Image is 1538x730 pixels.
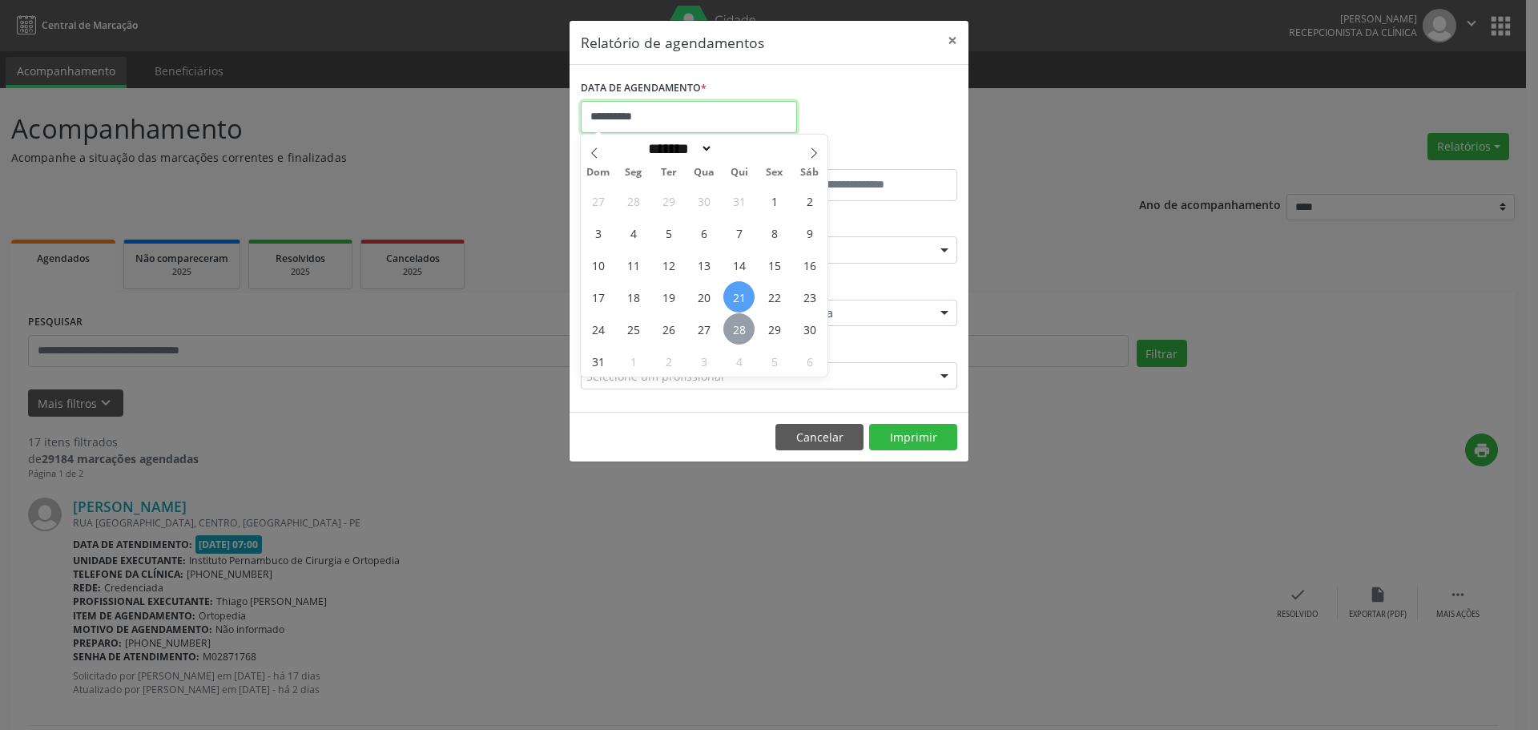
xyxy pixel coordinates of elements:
span: Julho 31, 2025 [723,185,755,216]
span: Setembro 5, 2025 [759,345,790,377]
input: Year [713,140,766,157]
span: Julho 28, 2025 [618,185,649,216]
span: Setembro 2, 2025 [653,345,684,377]
span: Agosto 13, 2025 [688,249,719,280]
span: Agosto 9, 2025 [794,217,825,248]
select: Month [642,140,713,157]
span: Julho 29, 2025 [653,185,684,216]
span: Agosto 27, 2025 [688,313,719,345]
span: Agosto 17, 2025 [582,281,614,313]
span: Sex [757,167,792,178]
span: Qua [686,167,722,178]
span: Agosto 23, 2025 [794,281,825,313]
span: Agosto 7, 2025 [723,217,755,248]
span: Agosto 3, 2025 [582,217,614,248]
span: Agosto 30, 2025 [794,313,825,345]
span: Agosto 2, 2025 [794,185,825,216]
span: Agosto 10, 2025 [582,249,614,280]
span: Agosto 14, 2025 [723,249,755,280]
span: Agosto 29, 2025 [759,313,790,345]
span: Sáb [792,167,827,178]
span: Agosto 24, 2025 [582,313,614,345]
label: DATA DE AGENDAMENTO [581,76,707,101]
span: Agosto 11, 2025 [618,249,649,280]
span: Agosto 1, 2025 [759,185,790,216]
span: Dom [581,167,616,178]
span: Agosto 18, 2025 [618,281,649,313]
button: Close [936,21,968,60]
span: Qui [722,167,757,178]
span: Agosto 20, 2025 [688,281,719,313]
span: Julho 27, 2025 [582,185,614,216]
span: Agosto 5, 2025 [653,217,684,248]
span: Setembro 6, 2025 [794,345,825,377]
span: Ter [651,167,686,178]
span: Agosto 28, 2025 [723,313,755,345]
span: Seg [616,167,651,178]
span: Selecione um profissional [586,368,724,385]
span: Agosto 22, 2025 [759,281,790,313]
span: Setembro 4, 2025 [723,345,755,377]
span: Agosto 16, 2025 [794,249,825,280]
span: Agosto 26, 2025 [653,313,684,345]
span: Agosto 6, 2025 [688,217,719,248]
h5: Relatório de agendamentos [581,32,764,53]
span: Agosto 12, 2025 [653,249,684,280]
span: Julho 30, 2025 [688,185,719,216]
span: Agosto 15, 2025 [759,249,790,280]
button: Cancelar [775,424,864,451]
span: Agosto 4, 2025 [618,217,649,248]
span: Agosto 19, 2025 [653,281,684,313]
span: Setembro 3, 2025 [688,345,719,377]
span: Agosto 25, 2025 [618,313,649,345]
label: ATÉ [773,144,957,169]
span: Agosto 21, 2025 [723,281,755,313]
button: Imprimir [869,424,957,451]
span: Agosto 31, 2025 [582,345,614,377]
span: Agosto 8, 2025 [759,217,790,248]
span: Setembro 1, 2025 [618,345,649,377]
